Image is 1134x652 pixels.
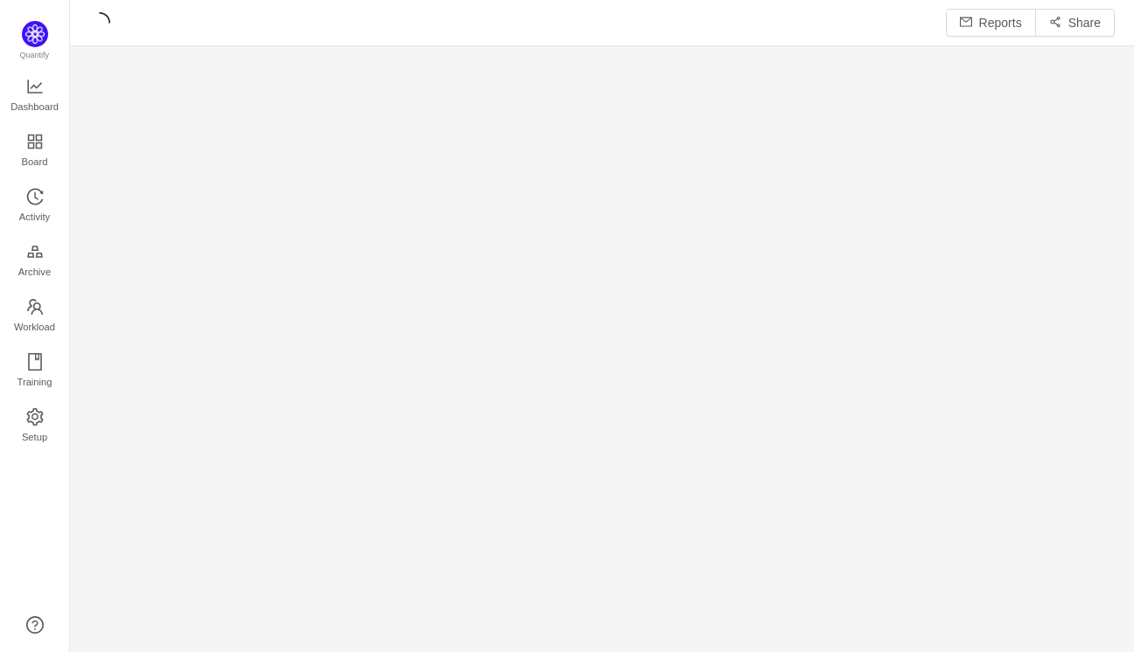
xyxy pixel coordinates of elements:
[26,616,44,634] a: icon: question-circle
[26,79,44,114] a: Dashboard
[26,353,44,371] i: icon: book
[26,408,44,426] i: icon: setting
[26,188,44,205] i: icon: history
[22,144,48,179] span: Board
[89,12,110,33] i: icon: loading
[26,354,44,389] a: Training
[26,409,44,444] a: Setup
[14,309,55,344] span: Workload
[17,364,52,399] span: Training
[1035,9,1115,37] button: icon: share-altShare
[18,254,51,289] span: Archive
[19,199,50,234] span: Activity
[10,89,59,124] span: Dashboard
[20,51,50,59] span: Quantify
[26,298,44,316] i: icon: team
[26,244,44,279] a: Archive
[26,299,44,334] a: Workload
[26,133,44,150] i: icon: appstore
[26,78,44,95] i: icon: line-chart
[26,189,44,224] a: Activity
[26,243,44,260] i: icon: gold
[946,9,1036,37] button: icon: mailReports
[22,21,48,47] img: Quantify
[26,134,44,169] a: Board
[22,420,47,454] span: Setup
